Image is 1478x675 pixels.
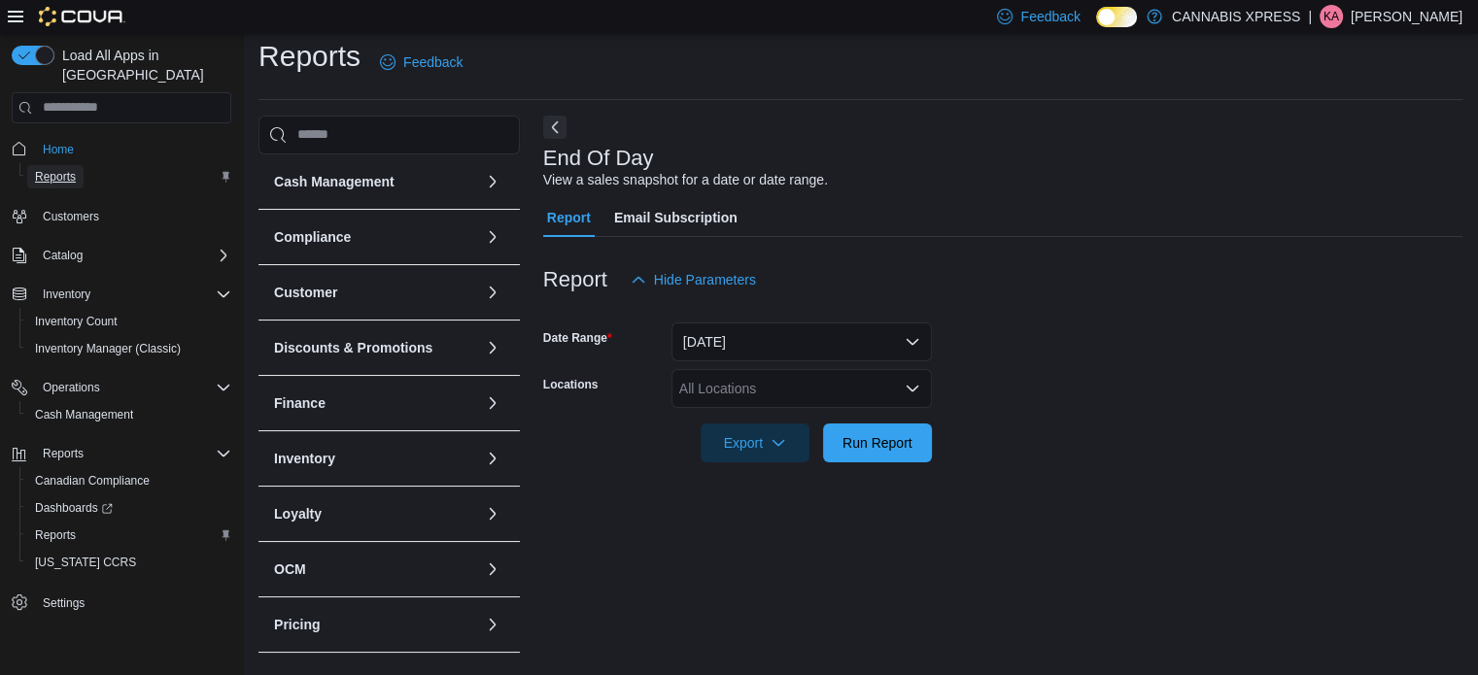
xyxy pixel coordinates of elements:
h3: Report [543,268,607,291]
button: Next [543,116,567,139]
button: Pricing [274,615,477,634]
a: Home [35,138,82,161]
img: Cova [39,7,125,26]
a: Cash Management [27,403,141,426]
span: Inventory Count [27,310,231,333]
button: Compliance [481,225,504,249]
h3: Compliance [274,227,351,247]
span: Canadian Compliance [35,473,150,489]
a: Settings [35,591,92,615]
h3: Loyalty [274,504,322,523]
span: Reports [27,165,231,188]
p: CANNABIS XPRESS [1172,5,1300,28]
button: Reports [19,163,239,190]
span: Hide Parameters [654,270,756,289]
button: Inventory [481,447,504,470]
span: Settings [43,595,85,611]
button: Inventory Manager (Classic) [19,335,239,362]
a: Reports [27,165,84,188]
button: Compliance [274,227,477,247]
a: Inventory Manager (Classic) [27,337,189,360]
span: Inventory Manager (Classic) [35,341,181,356]
button: Reports [4,440,239,467]
button: Inventory Count [19,308,239,335]
button: Inventory [35,283,98,306]
span: Feedback [1020,7,1080,26]
span: Reports [43,446,84,461]
button: Reports [19,522,239,549]
button: Finance [274,393,477,413]
button: [DATE] [671,322,932,361]
h3: Cash Management [274,172,395,191]
button: Operations [35,376,108,399]
span: Reports [35,442,231,465]
button: Loyalty [481,502,504,525]
span: Washington CCRS [27,551,231,574]
span: Catalog [43,248,83,263]
button: Catalog [4,242,239,269]
h3: OCM [274,559,306,579]
button: Customer [274,283,477,302]
span: Feedback [403,52,463,72]
span: Inventory [35,283,231,306]
span: Cash Management [35,407,133,422]
button: Customers [4,202,239,230]
span: Customers [35,204,231,228]
input: Dark Mode [1096,7,1137,27]
button: Operations [4,374,239,401]
span: Settings [35,590,231,614]
button: Hide Parameters [623,260,764,299]
button: Export [701,423,809,462]
button: OCM [274,559,477,579]
button: Finance [481,391,504,415]
p: [PERSON_NAME] [1351,5,1462,28]
label: Date Range [543,330,612,346]
button: OCM [481,557,504,581]
a: Canadian Compliance [27,469,157,492]
span: Home [35,137,231,161]
span: Operations [35,376,231,399]
button: Catalog [35,244,90,267]
span: Email Subscription [614,198,738,237]
label: Locations [543,377,599,392]
span: Inventory Manager (Classic) [27,337,231,360]
button: Customer [481,281,504,304]
button: Reports [35,442,91,465]
div: View a sales snapshot for a date or date range. [543,170,828,190]
span: [US_STATE] CCRS [35,555,136,570]
button: Home [4,135,239,163]
span: KA [1323,5,1339,28]
button: Cash Management [274,172,477,191]
span: Export [712,423,798,462]
span: Canadian Compliance [27,469,231,492]
span: Inventory [43,287,90,302]
nav: Complex example [12,127,231,667]
button: Discounts & Promotions [481,336,504,359]
span: Load All Apps in [GEOGRAPHIC_DATA] [54,46,231,84]
button: Open list of options [905,381,920,396]
button: Discounts & Promotions [274,338,477,357]
span: Home [43,142,74,157]
button: Loyalty [274,504,477,523]
button: Run Report [823,423,932,462]
h3: Discounts & Promotions [274,338,432,357]
h3: Pricing [274,615,320,634]
a: Customers [35,205,107,228]
a: Feedback [372,43,470,82]
a: Inventory Count [27,310,125,333]
span: Dashboards [27,496,231,520]
h3: Customer [274,283,337,302]
a: Dashboards [19,494,239,522]
h3: End Of Day [543,147,654,170]
a: Dashboards [27,496,120,520]
h3: Finance [274,393,326,413]
span: Dashboards [35,500,113,516]
span: Operations [43,380,100,395]
button: Pricing [481,613,504,636]
button: Inventory [274,449,477,468]
span: Dark Mode [1096,27,1097,28]
span: Customers [43,209,99,224]
span: Inventory Count [35,314,118,329]
span: Reports [27,523,231,547]
button: [US_STATE] CCRS [19,549,239,576]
